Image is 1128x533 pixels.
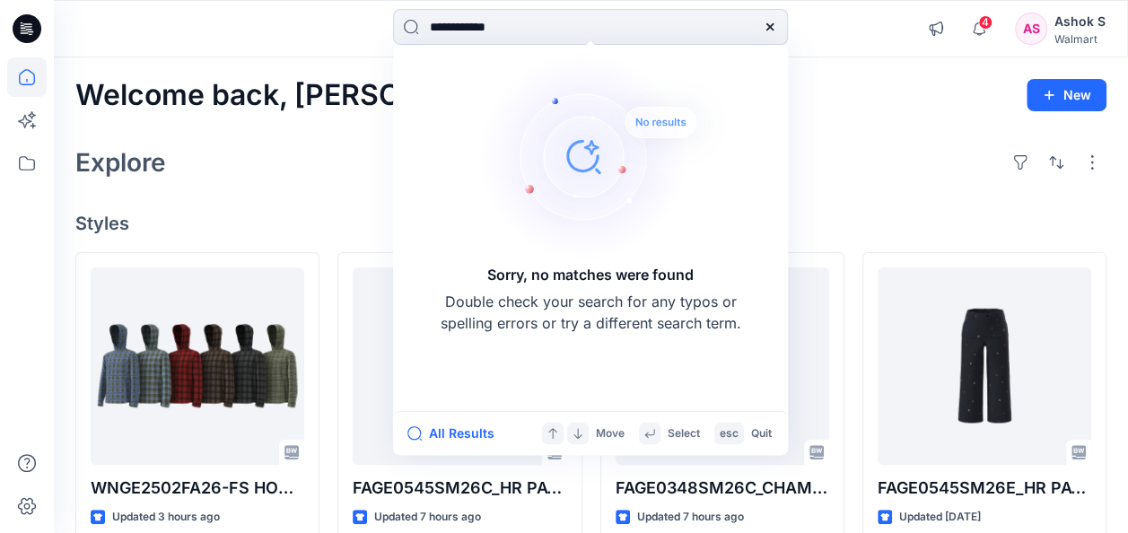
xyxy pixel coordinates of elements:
[374,508,481,527] p: Updated 7 hours ago
[878,476,1091,501] p: FAGE0545SM26E_HR PATCH POCKET CROPPED WIDE LEG-EMB
[668,424,700,443] p: Select
[878,267,1091,465] a: FAGE0545SM26E_HR PATCH POCKET CROPPED WIDE LEG-EMB
[353,267,566,465] a: FAGE0545SM26C_HR PATCH POCKET CROPPED WIDE LEG
[75,148,166,177] h2: Explore
[91,267,304,465] a: WNGE2502FA26-FS HOODED SHIRT
[1054,11,1106,32] div: Ashok S
[479,48,730,264] img: Sorry, no matches were found
[112,508,220,527] p: Updated 3 hours ago
[75,213,1106,234] h4: Styles
[1015,13,1047,45] div: AS
[1054,32,1106,46] div: Walmart
[899,508,981,527] p: Updated [DATE]
[751,424,772,443] p: Quit
[353,476,566,501] p: FAGE0545SM26C_HR PATCH POCKET CROPPED WIDE LEG
[596,424,625,443] p: Move
[438,291,743,334] p: Double check your search for any typos or spelling errors or try a different search term.
[1027,79,1106,111] button: New
[487,264,694,285] h5: Sorry, no matches were found
[720,424,739,443] p: esc
[637,508,744,527] p: Updated 7 hours ago
[407,423,506,444] button: All Results
[91,476,304,501] p: WNGE2502FA26-FS HOODED SHIRT
[978,15,992,30] span: 4
[616,476,829,501] p: FAGE0348SM26C_CHAMBRAY SHORTS
[75,79,534,112] h2: Welcome back, [PERSON_NAME]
